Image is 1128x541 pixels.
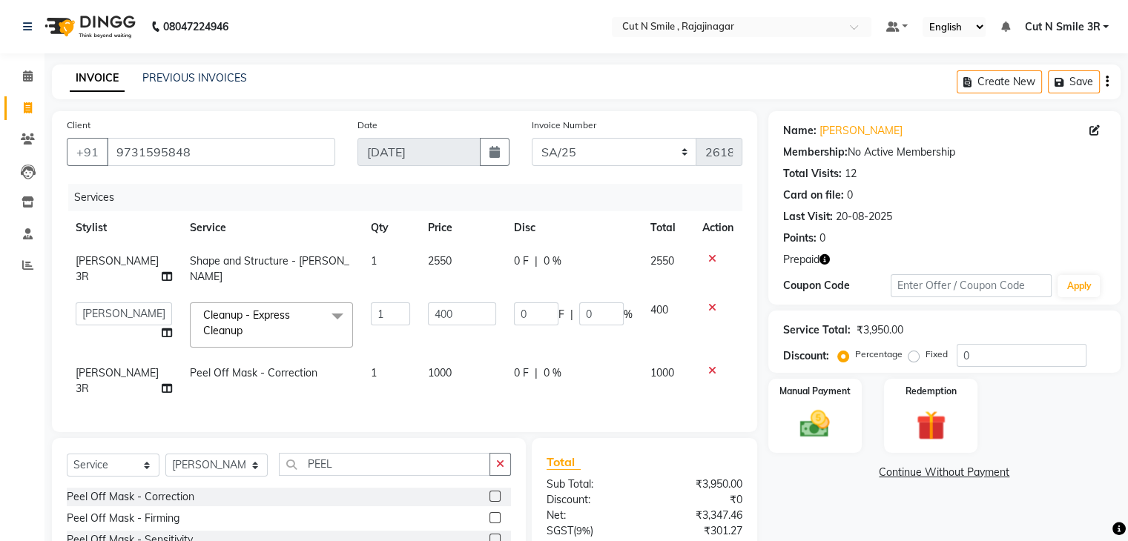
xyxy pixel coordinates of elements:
div: Discount: [535,492,644,508]
div: Discount: [783,348,829,364]
input: Enter Offer / Coupon Code [891,274,1052,297]
button: Save [1048,70,1100,93]
span: Shape and Structure - [PERSON_NAME] [190,254,349,283]
div: ₹301.27 [644,523,753,539]
div: Name: [783,123,817,139]
span: [PERSON_NAME] 3R [76,366,159,395]
div: ₹0 [644,492,753,508]
span: SGST [547,524,573,537]
span: 0 % [544,365,561,381]
a: INVOICE [70,65,125,92]
div: 0 [847,187,853,203]
span: Peel Off Mask - Correction [190,366,317,379]
th: Price [419,211,505,245]
label: Redemption [906,385,957,398]
input: Search or Scan [279,453,489,476]
div: Total Visits: [783,166,842,182]
div: 0 [819,230,825,246]
span: | [535,365,538,381]
span: 0 F [514,253,529,269]
label: Date [357,119,377,132]
button: Apply [1058,275,1100,297]
input: Search by Name/Mobile/Email/Code [107,138,335,166]
div: Membership: [783,145,848,160]
div: ₹3,950.00 [857,322,903,338]
span: 1000 [650,366,674,379]
th: Service [181,211,362,245]
span: | [535,253,538,269]
div: Last Visit: [783,209,833,225]
th: Total [641,211,693,245]
a: [PERSON_NAME] [819,123,903,139]
button: +91 [67,138,108,166]
div: Sub Total: [535,477,644,492]
label: Percentage [855,348,903,361]
img: logo [38,6,139,47]
span: 1 [371,366,377,379]
div: Coupon Code [783,278,891,293]
span: 1 [371,254,377,268]
th: Qty [362,211,420,245]
div: 20-08-2025 [836,209,892,225]
a: x [243,324,249,337]
th: Stylist [67,211,181,245]
label: Invoice Number [532,119,596,132]
span: Cut N Smile 3R [1024,19,1100,35]
th: Disc [505,211,641,245]
div: Services [68,184,753,211]
img: _cash.svg [791,407,839,441]
b: 08047224946 [163,6,228,47]
span: Total [547,454,581,470]
div: Service Total: [783,322,851,338]
div: Points: [783,230,817,246]
div: ( ) [535,523,644,539]
span: Cleanup - Express Cleanup [203,308,290,337]
span: [PERSON_NAME] 3R [76,254,159,283]
span: 0 % [544,253,561,269]
div: ₹3,950.00 [644,477,753,492]
span: | [570,307,573,322]
span: 1000 [428,366,452,379]
div: 12 [845,166,857,182]
span: F [558,307,564,322]
a: PREVIOUS INVOICES [142,71,247,84]
div: No Active Membership [783,145,1106,160]
a: Continue Without Payment [771,465,1118,480]
div: Card on file: [783,187,844,203]
span: Prepaid [783,252,819,268]
span: 2550 [650,254,674,268]
label: Manual Payment [779,385,851,398]
span: 2550 [428,254,452,268]
div: Peel Off Mask - Correction [67,489,194,505]
div: ₹3,347.46 [644,508,753,523]
div: Net: [535,508,644,523]
button: Create New [957,70,1042,93]
img: _gift.svg [907,407,955,444]
label: Client [67,119,90,132]
span: % [624,307,633,322]
span: 0 F [514,365,529,381]
span: 9% [576,525,590,537]
div: Peel Off Mask - Firming [67,511,179,526]
th: Action [693,211,742,245]
span: 400 [650,303,668,316]
label: Fixed [926,348,948,361]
